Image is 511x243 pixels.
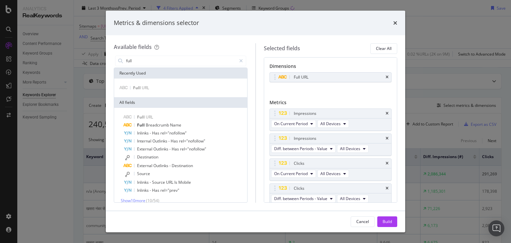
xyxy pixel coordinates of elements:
[383,219,392,224] div: Build
[150,130,152,136] span: -
[274,121,308,126] span: On Current Period
[150,187,152,193] span: -
[294,74,308,81] div: Full URL
[137,146,153,152] span: External
[294,135,316,142] div: Impressions
[153,163,169,168] span: Outlinks
[172,146,180,152] span: Has
[137,122,146,128] span: Full
[274,146,327,151] span: Diff. between Periods - Value
[269,109,392,131] div: ImpressionstimesOn Current PeriodAll Devices
[133,85,142,91] span: Full
[317,170,349,178] button: All Devices
[166,179,174,185] span: URL
[114,19,199,27] div: Metrics & dimensions selector
[386,161,389,165] div: times
[150,179,152,185] span: -
[178,179,191,185] span: Mobile
[269,133,392,156] div: ImpressionstimesDiff. between Periods - ValueAll Devices
[271,120,316,128] button: On Current Period
[386,112,389,116] div: times
[160,130,187,136] span: rel="nofollow"
[152,179,166,185] span: Source
[269,183,392,206] div: ClickstimesDiff. between Periods - ValueAll Devices
[146,114,153,120] span: URL
[337,145,369,153] button: All Devices
[137,187,150,193] span: Inlinks
[180,146,206,152] span: rel="nofollow"
[169,146,172,152] span: -
[146,198,159,203] span: ( 10 / 54 )
[125,56,236,66] input: Search by field name
[320,171,341,176] span: All Devices
[376,46,392,51] div: Clear All
[386,75,389,79] div: times
[160,187,179,193] span: rel="prev"
[271,170,316,178] button: On Current Period
[340,146,360,151] span: All Devices
[146,122,170,128] span: Breadcrumb
[137,163,153,168] span: External
[153,146,169,152] span: Outlinks
[137,130,150,136] span: Inlinks
[294,185,304,192] div: Clicks
[340,196,360,201] span: All Devices
[351,216,375,227] button: Cancel
[386,186,389,190] div: times
[377,216,397,227] button: Build
[137,171,150,176] span: Source
[152,130,160,136] span: Has
[337,195,369,203] button: All Devices
[269,72,392,82] div: Full URLtimes
[264,45,300,52] div: Selected fields
[488,220,504,236] div: Open Intercom Messenger
[386,136,389,140] div: times
[121,198,145,203] span: Show 10 more
[294,110,316,117] div: Impressions
[294,160,304,167] div: Clicks
[271,195,336,203] button: Diff. between Periods - Value
[274,196,327,201] span: Diff. between Periods - Value
[142,85,149,91] span: URL
[356,219,369,224] div: Cancel
[137,179,150,185] span: Inlinks
[269,158,392,181] div: ClickstimesOn Current PeriodAll Devices
[137,114,146,120] span: Full
[393,19,397,27] div: times
[320,121,341,126] span: All Devices
[170,122,181,128] span: Name
[106,11,405,232] div: modal
[317,120,349,128] button: All Devices
[274,171,308,176] span: On Current Period
[152,138,168,144] span: Outlinks
[271,145,336,153] button: Diff. between Periods - Value
[137,154,158,160] span: Destination
[172,163,193,168] span: Destination
[137,138,152,144] span: Internal
[269,63,392,72] div: Dimensions
[114,43,152,51] div: Available fields
[269,99,392,109] div: Metrics
[152,187,160,193] span: Has
[114,97,247,108] div: All fields
[370,43,397,54] button: Clear All
[179,138,205,144] span: rel="nofollow"
[174,179,178,185] span: Is
[169,163,172,168] span: -
[171,138,179,144] span: Has
[168,138,171,144] span: -
[114,68,247,79] div: Recently Used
